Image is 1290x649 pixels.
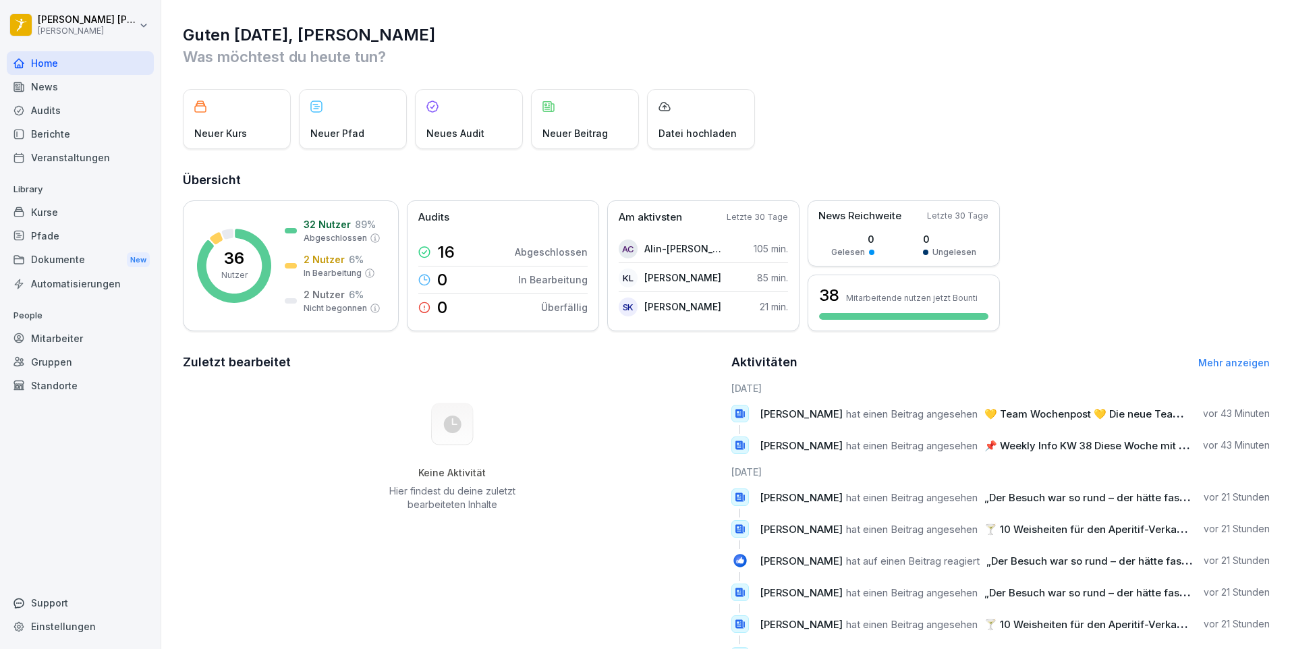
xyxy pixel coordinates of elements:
a: Kurse [7,200,154,224]
p: 21 min. [760,300,788,314]
p: Neuer Kurs [194,126,247,140]
p: 0 [437,272,447,288]
span: hat einen Beitrag angesehen [846,523,978,536]
a: Home [7,51,154,75]
p: Library [7,179,154,200]
span: hat einen Beitrag angesehen [846,491,978,504]
h6: [DATE] [731,465,1270,479]
div: Veranstaltungen [7,146,154,169]
span: [PERSON_NAME] [760,555,843,567]
p: 2 Nutzer [304,287,345,302]
a: Pfade [7,224,154,248]
p: Was möchtest du heute tun? [183,46,1270,67]
p: Ungelesen [932,246,976,258]
span: hat auf einen Beitrag reagiert [846,555,980,567]
p: Nutzer [221,269,248,281]
div: AC [619,239,638,258]
h1: Guten [DATE], [PERSON_NAME] [183,24,1270,46]
p: [PERSON_NAME] [644,271,721,285]
span: [PERSON_NAME] [760,407,843,420]
a: Einstellungen [7,615,154,638]
a: Mehr anzeigen [1198,357,1270,368]
p: 6 % [349,252,364,266]
div: Support [7,591,154,615]
p: Überfällig [541,300,588,314]
a: Berichte [7,122,154,146]
div: SK [619,298,638,316]
p: Alin-[PERSON_NAME] [644,242,722,256]
p: [PERSON_NAME] [PERSON_NAME] [38,14,136,26]
h2: Aktivitäten [731,353,797,372]
p: Gelesen [831,246,865,258]
p: Letzte 30 Tage [927,210,988,222]
p: Mitarbeitende nutzen jetzt Bounti [846,293,978,303]
h2: Zuletzt bearbeitet [183,353,722,372]
span: 💛 Team Wochenpost 💛 Die neue Teamwochenpost ist da! [984,407,1274,420]
p: vor 21 Stunden [1204,586,1270,599]
p: Letzte 30 Tage [727,211,788,223]
span: [PERSON_NAME] [760,523,843,536]
a: Automatisierungen [7,272,154,295]
p: Hier findest du deine zuletzt bearbeiteten Inhalte [384,484,520,511]
span: hat einen Beitrag angesehen [846,586,978,599]
p: vor 21 Stunden [1204,490,1270,504]
span: [PERSON_NAME] [760,618,843,631]
p: News Reichweite [818,208,901,224]
p: [PERSON_NAME] [644,300,721,314]
p: 85 min. [757,271,788,285]
p: Datei hochladen [658,126,737,140]
p: In Bearbeitung [518,273,588,287]
p: People [7,305,154,327]
p: 89 % [355,217,376,231]
span: [PERSON_NAME] [760,586,843,599]
p: 16 [437,244,455,260]
p: 36 [224,250,244,266]
a: DokumenteNew [7,248,154,273]
span: hat einen Beitrag angesehen [846,407,978,420]
p: vor 21 Stunden [1204,617,1270,631]
div: Dokumente [7,248,154,273]
a: Mitarbeiter [7,327,154,350]
h2: Übersicht [183,171,1270,190]
p: 6 % [349,287,364,302]
p: Neuer Pfad [310,126,364,140]
span: hat einen Beitrag angesehen [846,439,978,452]
a: News [7,75,154,98]
a: Standorte [7,374,154,397]
p: Am aktivsten [619,210,682,225]
p: 32 Nutzer [304,217,351,231]
p: 105 min. [754,242,788,256]
p: In Bearbeitung [304,267,362,279]
a: Audits [7,98,154,122]
h5: Keine Aktivität [384,467,520,479]
p: Abgeschlossen [304,232,367,244]
a: Gruppen [7,350,154,374]
p: 0 [831,232,874,246]
p: vor 43 Minuten [1203,407,1270,420]
p: vor 21 Stunden [1204,522,1270,536]
span: hat einen Beitrag angesehen [846,618,978,631]
p: 2 Nutzer [304,252,345,266]
p: Nicht begonnen [304,302,367,314]
p: 0 [437,300,447,316]
p: [PERSON_NAME] [38,26,136,36]
p: Neuer Beitrag [542,126,608,140]
span: [PERSON_NAME] [760,439,843,452]
h3: 38 [819,284,839,307]
h6: [DATE] [731,381,1270,395]
p: 0 [923,232,976,246]
p: Neues Audit [426,126,484,140]
p: vor 43 Minuten [1203,439,1270,452]
span: [PERSON_NAME] [760,491,843,504]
